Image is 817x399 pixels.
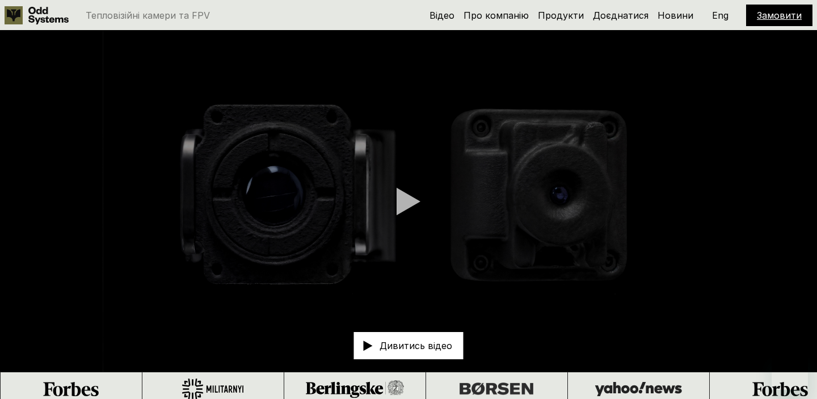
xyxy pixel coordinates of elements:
[757,10,802,21] a: Замовити
[464,10,529,21] a: Про компанію
[772,354,808,390] iframe: Кнопка запуска окна обмена сообщениями
[538,10,584,21] a: Продукти
[712,11,728,20] p: Eng
[593,10,648,21] a: Доєднатися
[380,341,452,350] p: Дивитись відео
[658,10,693,21] a: Новини
[429,10,454,21] a: Відео
[86,11,210,20] p: Тепловізійні камери та FPV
